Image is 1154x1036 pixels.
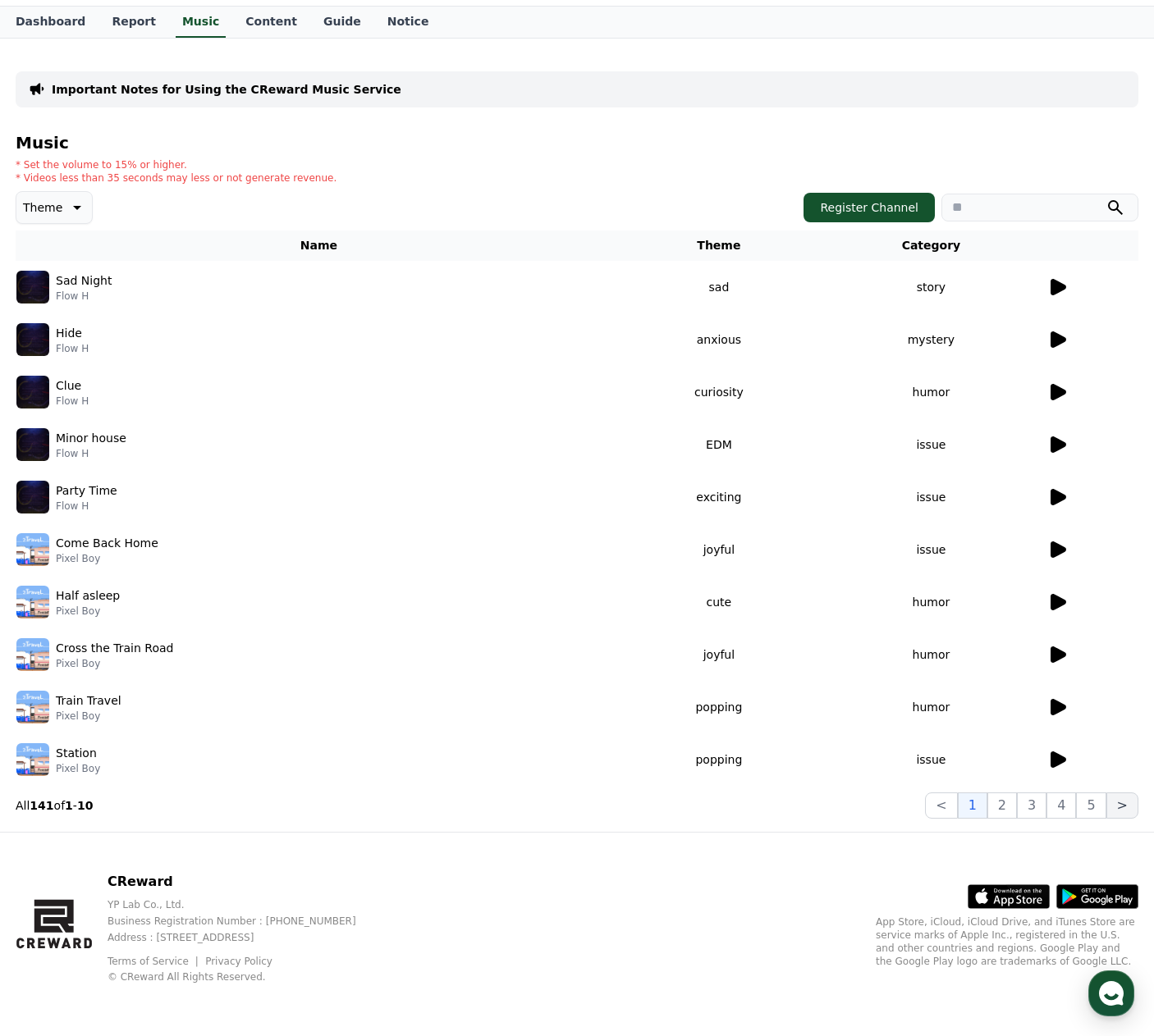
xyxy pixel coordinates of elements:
[108,520,212,561] a: Messages
[816,471,1046,523] td: issue
[56,640,173,657] p: Cross the Train Road
[42,545,71,558] span: Home
[56,272,112,290] p: Sad Night
[622,628,816,681] td: joyful
[56,587,120,605] p: Half asleep
[98,7,169,38] a: Report
[56,430,126,447] p: Minor house
[136,545,185,559] span: Messages
[374,7,442,38] a: Notice
[16,691,49,723] img: music
[1076,792,1106,819] button: 5
[23,196,62,219] p: Theme
[56,552,158,565] p: Pixel Boy
[205,956,272,967] a: Privacy Policy
[16,797,93,814] p: All of -
[816,576,1046,628] td: humor
[65,799,73,812] strong: 1
[310,7,374,38] a: Guide
[56,325,82,342] p: Hide
[622,418,816,471] td: EDM
[2,7,98,38] a: Dashboard
[622,366,816,418] td: curiosity
[16,323,49,356] img: music
[925,792,957,819] button: <
[1106,792,1138,819] button: >
[77,799,93,812] strong: 10
[16,481,49,513] img: music
[16,191,93,224] button: Theme
[5,520,108,561] a: Home
[16,134,1138,152] h4: Music
[56,447,126,460] p: Flow H
[56,692,121,710] p: Train Travel
[56,482,117,500] p: Party Time
[56,762,100,775] p: Pixel Boy
[56,710,121,723] p: Pixel Boy
[622,471,816,523] td: exciting
[816,733,1046,786] td: issue
[108,872,382,892] p: CReward
[16,376,49,408] img: music
[30,799,53,812] strong: 141
[56,500,117,513] p: Flow H
[232,7,310,38] a: Content
[212,520,315,561] a: Settings
[52,81,401,98] a: Important Notes for Using the CReward Music Service
[1017,792,1046,819] button: 3
[16,586,49,618] img: music
[56,605,120,618] p: Pixel Boy
[622,523,816,576] td: joyful
[987,792,1017,819] button: 2
[622,576,816,628] td: cute
[1046,792,1076,819] button: 4
[108,915,382,928] p: Business Registration Number : [PHONE_NUMBER]
[816,628,1046,681] td: humor
[16,158,337,171] p: * Set the volume to 15% or higher.
[108,970,382,984] p: © CReward All Rights Reserved.
[16,271,49,303] img: music
[56,395,89,408] p: Flow H
[622,733,816,786] td: popping
[16,533,49,566] img: music
[622,261,816,313] td: sad
[56,342,89,355] p: Flow H
[958,792,987,819] button: 1
[816,681,1046,733] td: humor
[16,171,337,185] p: * Videos less than 35 seconds may less or not generate revenue.
[243,545,283,558] span: Settings
[16,638,49,671] img: music
[56,657,173,670] p: Pixel Boy
[176,7,226,38] a: Music
[876,915,1138,968] p: App Store, iCloud, iCloud Drive, and iTunes Store are service marks of Apple Inc., registered in ...
[16,743,49,776] img: music
[816,261,1046,313] td: story
[622,681,816,733] td: popping
[56,535,158,552] p: Come Back Home
[56,290,112,303] p: Flow H
[816,230,1046,261] th: Category
[816,523,1046,576] td: issue
[16,428,49,461] img: music
[108,931,382,944] p: Address : [STREET_ADDRESS]
[56,377,81,395] p: Clue
[108,956,201,967] a: Terms of Service
[816,366,1046,418] td: humor
[56,745,97,762] p: Station
[622,230,816,261] th: Theme
[816,418,1046,471] td: issue
[16,230,622,261] th: Name
[816,313,1046,366] td: mystery
[804,193,935,222] button: Register Channel
[622,313,816,366] td: anxious
[108,898,382,911] p: YP Lab Co., Ltd.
